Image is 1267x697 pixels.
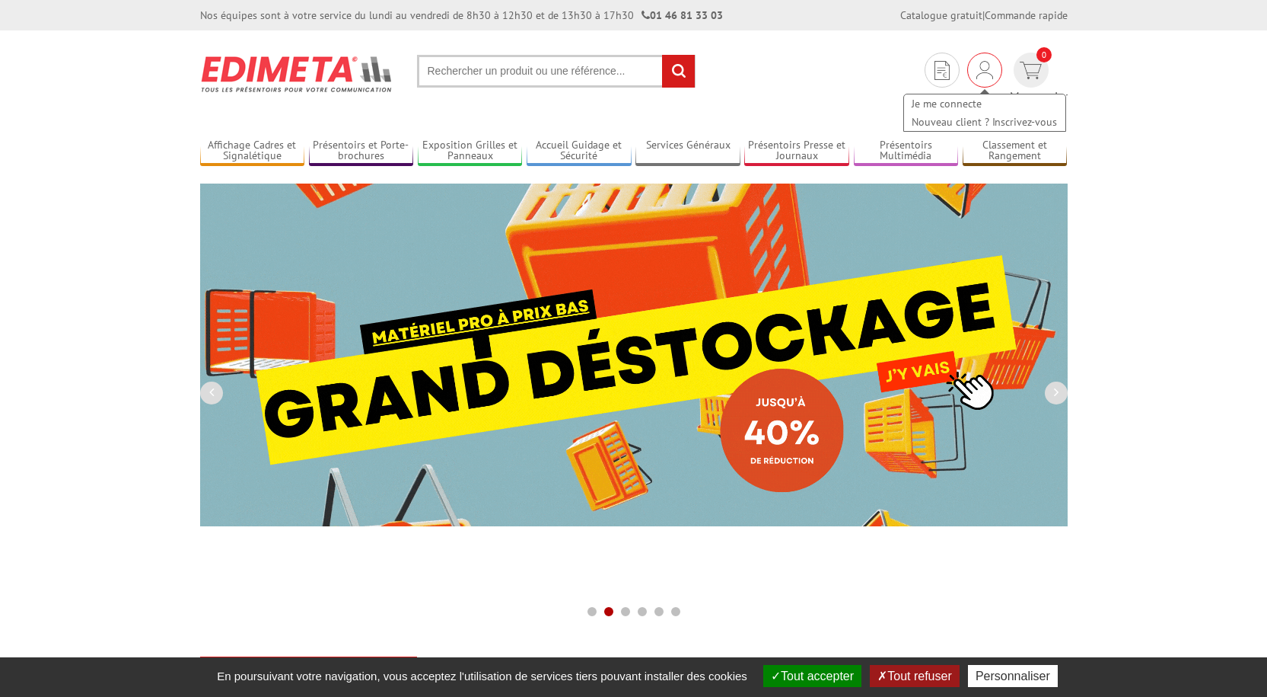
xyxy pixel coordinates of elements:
button: Personnaliser (fenêtre modale) [968,665,1058,687]
a: devis rapide 0 Mon panier 0,00€ HT [1010,53,1068,123]
a: Services Généraux [635,139,740,164]
span: 0 [1036,47,1052,62]
div: Je me connecte Nouveau client ? Inscrivez-vous [967,53,1002,88]
a: Classement et Rangement [963,139,1068,164]
strong: 01 46 81 33 03 [641,8,723,22]
a: Affichage Cadres et Signalétique [200,139,305,164]
a: Présentoirs et Porte-brochures [309,139,414,164]
a: Je me connecte [904,94,1065,113]
div: | [900,8,1068,23]
div: Nos équipes sont à votre service du lundi au vendredi de 8h30 à 12h30 et de 13h30 à 17h30 [200,8,723,23]
img: devis rapide [1020,62,1042,79]
a: Catalogue gratuit [900,8,982,22]
button: Tout refuser [870,665,959,687]
a: Nouveau client ? Inscrivez-vous [904,113,1065,131]
img: devis rapide [934,61,950,80]
a: Présentoirs Multimédia [854,139,959,164]
a: Présentoirs Presse et Journaux [744,139,849,164]
input: Rechercher un produit ou une référence... [417,55,696,88]
a: Accueil Guidage et Sécurité [527,139,632,164]
img: devis rapide [976,61,993,79]
input: rechercher [662,55,695,88]
button: Tout accepter [763,665,861,687]
a: Commande rapide [985,8,1068,22]
a: Exposition Grilles et Panneaux [418,139,523,164]
img: Présentoir, panneau, stand - Edimeta - PLV, affichage, mobilier bureau, entreprise [200,46,394,102]
span: En poursuivant votre navigation, vous acceptez l'utilisation de services tiers pouvant installer ... [209,670,755,683]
